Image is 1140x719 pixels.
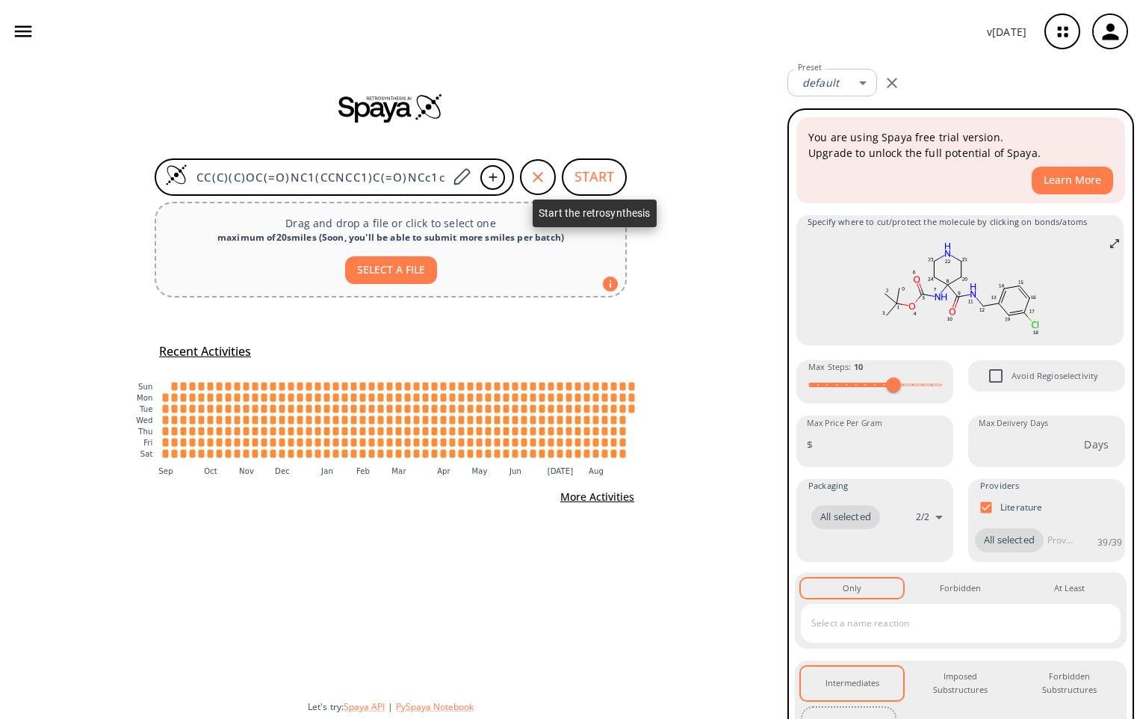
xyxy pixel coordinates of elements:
text: Tue [139,405,153,413]
button: START [562,158,627,196]
span: Providers [980,479,1019,493]
text: Sun [138,383,152,391]
text: Sat [140,450,153,458]
p: v [DATE] [987,24,1026,40]
em: default [802,75,839,90]
div: At Least [1054,581,1085,595]
text: Aug [589,466,604,475]
label: Max Delivery Days [979,418,1048,429]
button: Forbidden Substructures [1018,667,1121,700]
text: Nov [239,466,254,475]
div: maximum of 20 smiles ( Soon, you'll be able to submit more smiles per batch ) [168,231,613,244]
p: 2 / 2 [916,510,929,523]
g: y-axis tick label [136,383,152,458]
span: Max Steps : [808,360,863,374]
p: Days [1084,436,1109,452]
button: Learn More [1032,167,1113,194]
text: Jun [509,466,521,475]
p: You are using Spaya free trial version. Upgrade to unlock the full potential of Spaya. [808,129,1113,161]
span: Specify where to cut/protect the molecule by clicking on bonds/atoms [808,215,1112,229]
span: All selected [975,533,1044,548]
text: Feb [356,466,370,475]
button: SELECT A FILE [345,256,437,284]
p: 39 / 39 [1097,536,1122,549]
g: x-axis tick label [158,466,604,475]
div: Intermediates [825,676,879,690]
button: Only [801,578,903,598]
text: Mon [137,394,153,402]
div: Forbidden [940,581,981,595]
p: $ [807,436,813,452]
h5: Recent Activities [159,344,251,359]
p: Literature [1000,501,1043,513]
span: Avoid Regioselectivity [1012,369,1098,383]
span: | [385,700,396,713]
svg: Full screen [1109,238,1121,250]
button: PySpaya Notebook [396,700,474,713]
button: Forbidden [909,578,1012,598]
button: More Activities [554,484,640,511]
text: Jan [320,466,333,475]
span: All selected [811,510,880,525]
svg: CC(C)(C)OC(=O)NC1(CCNCC1)C(=O)NCc1cccc(Cl)c1 [808,235,1112,339]
text: Thu [137,428,152,436]
label: Preset [798,62,822,73]
text: Sep [158,466,173,475]
strong: 10 [854,361,863,372]
div: Only [843,581,861,595]
span: Packaging [808,479,848,493]
button: At Least [1018,578,1121,598]
text: May [471,466,487,475]
button: Imposed Substructures [909,667,1012,700]
input: Enter SMILES [188,170,447,185]
g: cell [163,382,635,457]
div: Imposed Substructures [921,670,1000,697]
div: Forbidden Substructures [1030,670,1109,697]
button: Intermediates [801,667,903,700]
text: [DATE] [548,466,574,475]
img: Spaya logo [338,93,443,123]
text: Dec [275,466,290,475]
div: Start the retrosynthesis [533,200,657,227]
input: Select a name reaction [808,611,1091,635]
text: Oct [204,466,217,475]
text: Mar [391,466,406,475]
p: Drag and drop a file or click to select one [168,215,613,231]
img: Logo Spaya [165,164,188,186]
span: Avoid Regioselectivity [980,360,1012,392]
div: Let's try: [308,700,775,713]
text: Fri [143,439,152,447]
button: Recent Activities [153,339,257,364]
label: Max Price Per Gram [807,418,882,429]
input: Provider name [1044,528,1077,552]
text: Wed [136,416,152,425]
button: Spaya API [344,700,385,713]
text: Apr [437,466,450,475]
